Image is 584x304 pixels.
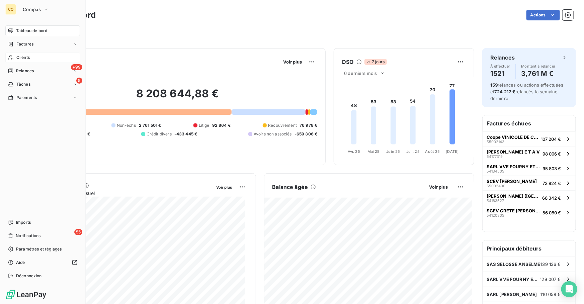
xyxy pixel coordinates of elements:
button: SARL VVE FOURNY ET FILS5413450595 803 € [483,161,576,176]
span: 54134505 [487,169,504,173]
span: SAS SELOSSE ANSELME [487,262,540,267]
tspan: Juil. 25 [406,149,420,154]
button: Voir plus [281,59,304,65]
span: Voir plus [217,185,232,190]
span: -433 445 € [174,131,197,137]
span: 6 derniers mois [344,71,377,76]
span: Compas [23,7,41,12]
span: Non-échu [117,122,136,128]
span: Notifications [16,233,40,239]
img: Logo LeanPay [5,289,47,300]
button: Coope VINICOLE DE CRAMANT55002143107 204 € [483,131,576,146]
h6: Relances [490,54,515,62]
span: Déconnexion [16,273,42,279]
button: [PERSON_NAME] ([GEOGRAPHIC_DATA])5416352766 342 € [483,190,576,205]
tspan: Juin 25 [387,149,400,154]
span: 98 006 € [543,151,561,157]
span: 55 [74,229,82,235]
span: Tâches [16,81,30,87]
span: Chiffre d'affaires mensuel [38,190,212,197]
span: À effectuer [490,64,510,68]
span: Recouvrement [268,122,297,128]
span: +99 [71,64,82,70]
span: 55002143 [487,140,504,144]
span: 66 342 € [542,195,561,201]
div: Open Intercom Messenger [561,281,577,297]
h6: Balance âgée [272,183,308,191]
span: Paiements [16,95,37,101]
tspan: [DATE] [446,149,459,154]
span: Voir plus [429,184,448,190]
span: [PERSON_NAME] E T A V [487,149,540,155]
span: 54120305 [487,213,504,217]
span: [PERSON_NAME] ([GEOGRAPHIC_DATA]) [487,193,539,199]
a: Aide [5,257,80,268]
h6: DSO [342,58,353,66]
tspan: Août 25 [425,149,440,154]
h4: 1521 [490,68,510,79]
span: 73 824 € [543,181,561,186]
span: SCEV [PERSON_NAME] [487,179,537,184]
span: SARL VVE FOURNY ET FILS [487,277,540,282]
span: 54163527 [487,199,504,203]
span: -659 306 € [295,131,318,137]
h2: 8 208 644,88 € [38,87,317,107]
span: 2 761 501 € [139,122,161,128]
span: 55002400 [487,184,505,188]
span: 92 864 € [212,122,231,128]
span: Montant à relancer [521,64,556,68]
span: 7 jours [364,59,387,65]
span: 54177319 [487,155,503,159]
span: SARL [PERSON_NAME] [487,292,537,297]
span: Tableau de bord [16,28,47,34]
span: 159 [490,82,498,88]
button: Voir plus [427,184,450,190]
span: Clients [16,55,30,61]
span: SARL VVE FOURNY ET FILS [487,164,540,169]
span: 95 803 € [543,166,561,171]
h6: Principaux débiteurs [483,240,576,257]
span: 76 978 € [300,122,317,128]
span: Litige [199,122,210,128]
h6: Factures échues [483,115,576,131]
button: [PERSON_NAME] E T A V5417731998 006 € [483,146,576,161]
div: CO [5,4,16,15]
span: Relances [16,68,34,74]
span: 724 217 € [494,89,515,94]
span: Voir plus [283,59,302,65]
span: Imports [16,219,31,225]
span: SCEV CRETE [PERSON_NAME] ET FILS [487,208,540,213]
span: 116 058 € [541,292,561,297]
span: Avoirs non associés [254,131,292,137]
span: 5 [76,78,82,84]
h4: 3,761 M € [521,68,556,79]
button: SCEV [PERSON_NAME]5500240073 824 € [483,176,576,190]
span: 56 080 € [543,210,561,215]
tspan: Mai 25 [367,149,380,154]
span: Crédit divers [147,131,172,137]
span: Paramètres et réglages [16,246,62,252]
button: Actions [526,10,560,20]
span: Factures [16,41,33,47]
button: Voir plus [215,184,234,190]
span: Aide [16,260,25,266]
button: SCEV CRETE [PERSON_NAME] ET FILS5412030556 080 € [483,205,576,220]
span: Coope VINICOLE DE CRAMANT [487,134,538,140]
span: 107 204 € [541,136,561,142]
span: 129 007 € [540,277,561,282]
span: 139 136 € [541,262,561,267]
tspan: Avr. 25 [348,149,360,154]
span: relances ou actions effectuées et relancés la semaine dernière. [490,82,564,101]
